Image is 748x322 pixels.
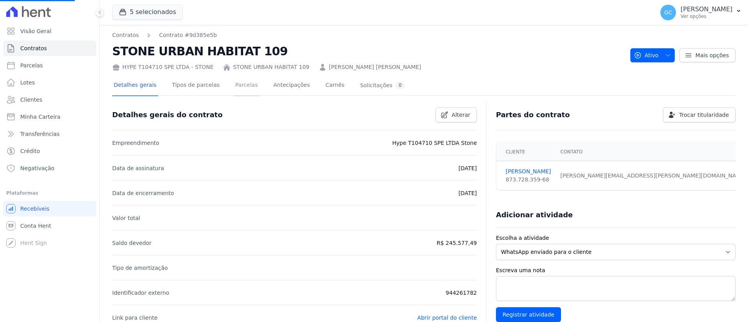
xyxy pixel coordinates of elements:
[112,31,217,39] nav: Breadcrumb
[3,92,96,107] a: Clientes
[634,48,659,62] span: Ativo
[654,2,748,23] button: GC [PERSON_NAME] Ver opções
[3,218,96,234] a: Conta Hent
[234,76,259,96] a: Parcelas
[20,113,60,121] span: Minha Carteira
[112,188,174,198] p: Data de encerramento
[681,5,732,13] p: [PERSON_NAME]
[446,288,477,297] p: 944261782
[324,76,346,96] a: Carnês
[3,160,96,176] a: Negativação
[395,82,405,89] div: 0
[20,44,47,52] span: Contratos
[664,10,672,15] span: GC
[679,111,729,119] span: Trocar titularidade
[112,31,624,39] nav: Breadcrumb
[159,31,217,39] a: Contrato #9d385e5b
[681,13,732,19] p: Ver opções
[20,96,42,104] span: Clientes
[496,210,573,220] h3: Adicionar atividade
[496,234,736,242] label: Escolha a atividade
[112,238,152,248] p: Saldo devedor
[496,307,561,322] input: Registrar atividade
[20,130,60,138] span: Transferências
[20,79,35,86] span: Lotes
[3,58,96,73] a: Parcelas
[20,164,55,172] span: Negativação
[20,205,49,213] span: Recebíveis
[112,63,213,71] div: HYPE T104710 SPE LTDA - STONE
[695,51,729,59] span: Mais opções
[3,23,96,39] a: Visão Geral
[112,263,168,273] p: Tipo de amortização
[112,110,222,120] h3: Detalhes gerais do contrato
[3,201,96,216] a: Recebíveis
[112,31,139,39] a: Contratos
[112,164,164,173] p: Data de assinatura
[112,5,183,19] button: 5 selecionados
[112,76,158,96] a: Detalhes gerais
[436,107,477,122] a: Alterar
[3,75,96,90] a: Lotes
[3,40,96,56] a: Contratos
[417,315,477,321] a: Abrir portal do cliente
[329,63,421,71] a: [PERSON_NAME] [PERSON_NAME]
[20,147,40,155] span: Crédito
[679,48,736,62] a: Mais opções
[6,188,93,198] div: Plataformas
[459,188,477,198] p: [DATE]
[272,76,312,96] a: Antecipações
[112,288,169,297] p: Identificador externo
[112,138,159,148] p: Empreendimento
[360,82,405,89] div: Solicitações
[506,167,551,176] a: [PERSON_NAME]
[452,111,470,119] span: Alterar
[20,222,51,230] span: Conta Hent
[112,42,624,60] h2: STONE URBAN HABITAT 109
[171,76,221,96] a: Tipos de parcelas
[437,238,477,248] p: R$ 245.577,49
[3,109,96,125] a: Minha Carteira
[392,138,477,148] p: Hype T104710 SPE LTDA Stone
[3,143,96,159] a: Crédito
[496,266,736,274] label: Escreva uma nota
[459,164,477,173] p: [DATE]
[20,27,51,35] span: Visão Geral
[630,48,675,62] button: Ativo
[3,126,96,142] a: Transferências
[112,213,140,223] p: Valor total
[506,176,551,184] div: 873.728.359-68
[233,63,309,71] a: STONE URBAN HABITAT 109
[496,143,556,161] th: Cliente
[496,110,570,120] h3: Partes do contrato
[358,76,406,96] a: Solicitações0
[20,62,43,69] span: Parcelas
[663,107,736,122] a: Trocar titularidade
